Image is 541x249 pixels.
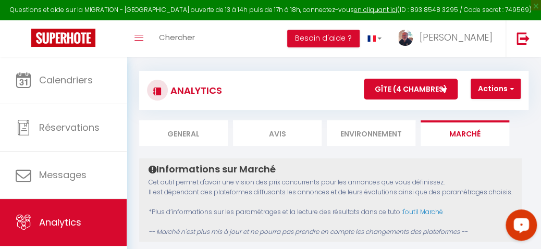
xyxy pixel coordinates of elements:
[287,30,360,47] button: Besoin d'aide ?
[39,168,87,181] span: Messages
[149,178,512,236] p: Cet outil permet d'avoir une vision des prix concurrents pour les annonces que vous définissez. I...
[403,207,443,216] a: l'outil Marché
[39,121,100,134] span: Réservations
[471,79,521,99] button: Actions
[354,5,397,14] a: en cliquant ici
[327,120,415,146] li: Environnement
[397,30,413,46] img: ...
[39,73,93,86] span: Calendriers
[39,216,81,229] span: Analytics
[497,205,541,249] iframe: LiveChat chat widget
[151,20,203,57] a: Chercher
[31,29,95,47] img: Super Booking
[389,20,506,57] a: ... [PERSON_NAME]
[149,164,512,175] h4: Informations sur Marché
[159,32,195,43] span: Chercher
[149,227,468,236] span: -- Marché n'est plus mis à jour et ne pourra pas prendre en compte les changements des plateforme...
[233,120,322,146] li: Avis
[168,79,222,102] h3: Analytics
[420,31,493,44] span: [PERSON_NAME]
[139,120,228,146] li: General
[517,32,530,45] img: logout
[421,120,509,146] li: Marché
